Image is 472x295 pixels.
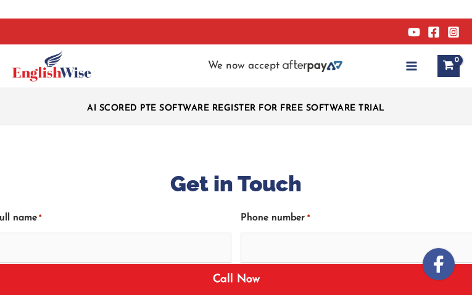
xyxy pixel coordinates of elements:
a: AI SCORED PTE SOFTWARE REGISTER FOR FREE SOFTWARE TRIAL [87,104,385,113]
a: Facebook [428,26,440,38]
img: cropped-ew-logo [12,51,91,81]
aside: Header Widget 1 [78,94,394,119]
a: Instagram [447,26,460,38]
aside: Header Widget 2 [202,60,349,73]
label: Phone number [241,209,309,228]
a: Call Now [213,274,260,285]
img: white-facebook.png [423,248,455,280]
img: Afterpay-Logo [283,60,342,72]
span: We now accept [208,60,279,72]
a: YouTube [408,26,420,38]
